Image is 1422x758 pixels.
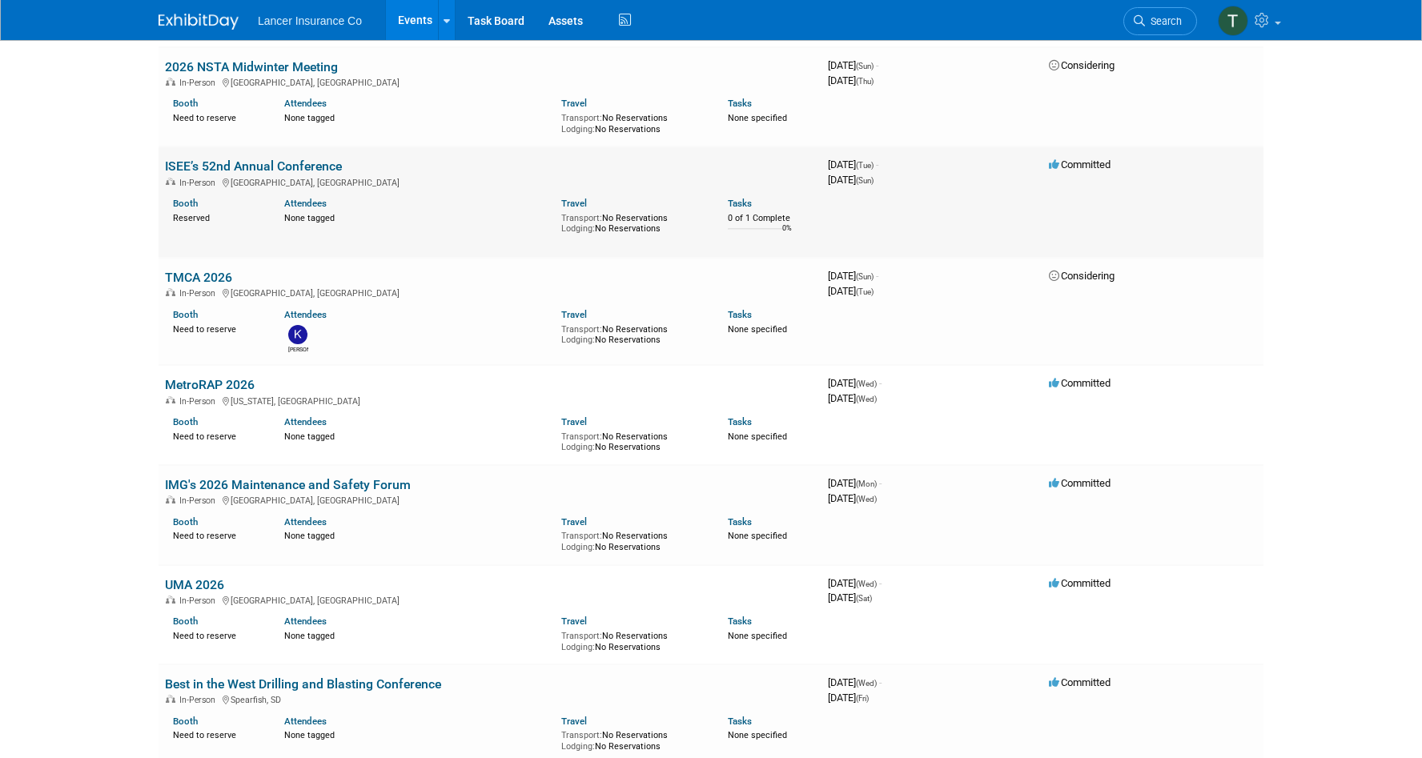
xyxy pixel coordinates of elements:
[828,692,869,704] span: [DATE]
[173,428,260,443] div: Need to reserve
[165,593,815,606] div: [GEOGRAPHIC_DATA], [GEOGRAPHIC_DATA]
[1123,7,1197,35] a: Search
[561,730,602,740] span: Transport:
[856,694,869,703] span: (Fri)
[856,495,877,503] span: (Wed)
[728,213,815,224] div: 0 of 1 Complete
[179,178,220,188] span: In-Person
[284,210,550,224] div: None tagged
[561,531,602,541] span: Transport:
[1049,577,1111,589] span: Committed
[728,324,787,335] span: None specified
[173,210,260,224] div: Reserved
[828,392,877,404] span: [DATE]
[284,716,327,727] a: Attendees
[856,479,877,488] span: (Mon)
[828,59,878,71] span: [DATE]
[1049,377,1111,389] span: Committed
[561,198,587,209] a: Travel
[1049,59,1115,71] span: Considering
[173,628,260,642] div: Need to reserve
[284,727,550,741] div: None tagged
[876,158,878,170] span: -
[173,110,260,124] div: Need to reserve
[284,416,327,427] a: Attendees
[179,78,220,88] span: In-Person
[856,62,874,70] span: (Sun)
[828,174,874,186] span: [DATE]
[561,110,704,134] div: No Reservations No Reservations
[879,676,882,688] span: -
[561,431,602,442] span: Transport:
[284,616,327,627] a: Attendees
[856,395,877,403] span: (Wed)
[561,223,595,234] span: Lodging:
[728,716,752,727] a: Tasks
[561,309,587,320] a: Travel
[561,321,704,346] div: No Reservations No Reservations
[165,577,224,592] a: UMA 2026
[1218,6,1248,36] img: Terrence Forrest
[165,493,815,506] div: [GEOGRAPHIC_DATA], [GEOGRAPHIC_DATA]
[173,616,198,627] a: Booth
[288,325,307,344] img: Kimberlee Bissegger
[165,270,232,285] a: TMCA 2026
[284,628,550,642] div: None tagged
[1145,15,1182,27] span: Search
[828,74,874,86] span: [DATE]
[561,210,704,235] div: No Reservations No Reservations
[561,428,704,453] div: No Reservations No Reservations
[165,477,411,492] a: IMG's 2026 Maintenance and Safety Forum
[561,727,704,752] div: No Reservations No Reservations
[284,428,550,443] div: None tagged
[165,175,815,188] div: [GEOGRAPHIC_DATA], [GEOGRAPHIC_DATA]
[828,158,878,170] span: [DATE]
[561,416,587,427] a: Travel
[828,270,878,282] span: [DATE]
[879,477,882,489] span: -
[166,178,175,186] img: In-Person Event
[856,287,874,296] span: (Tue)
[561,628,704,652] div: No Reservations No Reservations
[856,176,874,185] span: (Sun)
[856,272,874,281] span: (Sun)
[728,616,752,627] a: Tasks
[876,270,878,282] span: -
[173,198,198,209] a: Booth
[258,14,362,27] span: Lancer Insurance Co
[284,198,327,209] a: Attendees
[284,309,327,320] a: Attendees
[856,594,872,603] span: (Sat)
[179,596,220,606] span: In-Person
[159,14,239,30] img: ExhibitDay
[561,442,595,452] span: Lodging:
[165,394,815,407] div: [US_STATE], [GEOGRAPHIC_DATA]
[856,679,877,688] span: (Wed)
[561,98,587,109] a: Travel
[173,321,260,335] div: Need to reserve
[561,516,587,527] a: Travel
[1049,158,1111,170] span: Committed
[173,527,260,542] div: Need to reserve
[728,113,787,123] span: None specified
[782,224,792,246] td: 0%
[166,495,175,503] img: In-Person Event
[828,577,882,589] span: [DATE]
[828,592,872,604] span: [DATE]
[828,492,877,504] span: [DATE]
[561,616,587,627] a: Travel
[173,727,260,741] div: Need to reserve
[561,335,595,345] span: Lodging:
[165,59,338,74] a: 2026 NSTA Midwinter Meeting
[876,59,878,71] span: -
[166,396,175,404] img: In-Person Event
[561,324,602,335] span: Transport:
[856,379,877,388] span: (Wed)
[284,110,550,124] div: None tagged
[728,531,787,541] span: None specified
[561,527,704,552] div: No Reservations No Reservations
[173,98,198,109] a: Booth
[179,695,220,705] span: In-Person
[728,516,752,527] a: Tasks
[856,580,877,588] span: (Wed)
